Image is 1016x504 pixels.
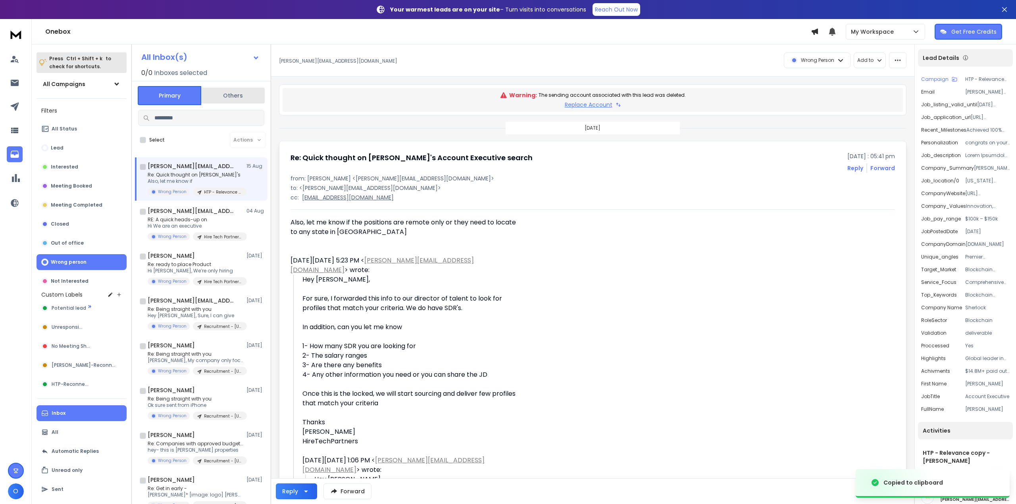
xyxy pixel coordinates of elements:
p: jobPostedDate [921,228,958,235]
p: job_description [921,152,961,159]
button: Closed [37,216,127,232]
p: fullName [921,406,944,412]
p: Recruitment - [US_STATE]. US - Google Accounts - Second Copy [204,368,242,374]
p: Ok sure sent from iPhone [148,402,243,408]
p: [DATE] [246,477,264,483]
p: [PERSON_NAME] is at the forefront of blockchain security, dedicated to protecting protocols with ... [974,165,1010,171]
p: job_location/0 [921,178,959,184]
p: Innovation, thoroughness, collaboration, and a commitment to security. [966,203,1010,209]
p: All Status [52,126,77,132]
h1: HTP - Relevance copy - [PERSON_NAME] [923,449,1008,465]
p: [PERSON_NAME] [965,381,1010,387]
span: HTP-Reconnect [52,381,90,387]
p: Global leader in blockchain security, offers a full suite of security solutions for smart contrac... [965,355,1010,362]
p: Interested [51,164,78,170]
p: Highlights [921,355,946,362]
p: Recruitment - [US_STATE]. US - Google Accounts - Second Copy [204,324,242,330]
h1: Re: Quick thought on [PERSON_NAME]'s Account Executive search [291,152,533,163]
h3: Filters [37,105,127,116]
p: Wrong Person [158,458,187,464]
p: Automatic Replies [52,448,99,454]
p: Re: Quick thought on [PERSON_NAME]'s [148,172,243,178]
p: from: [PERSON_NAME] <[PERSON_NAME][EMAIL_ADDRESS][DOMAIN_NAME]> [291,174,895,182]
div: 4- Any other information you need or you can share the JD Once this is the locked, we will start ... [302,370,522,408]
p: Add to [857,57,874,63]
button: Out of office [37,235,127,251]
span: 0 / 0 [141,68,152,78]
p: Unread only [52,467,83,473]
span: Potential lead [52,305,86,311]
h1: [PERSON_NAME] [148,252,195,260]
span: Ctrl + Shift + k [65,54,104,63]
p: Company_Values [921,203,966,209]
div: [DATE][DATE] 5:23 PM < > wrote: [291,256,522,275]
p: [DATE] [246,342,264,349]
p: – Turn visits into conversations [390,6,586,13]
h1: [PERSON_NAME][EMAIL_ADDRESS][DOMAIN_NAME] [148,297,235,305]
button: Reply [276,483,317,499]
p: [DATE] [585,125,600,131]
p: Proccessed [921,343,949,349]
button: HTP-Reconnect [37,376,127,392]
p: RE: A quick heads-up on [148,217,243,223]
p: Lead [51,145,63,151]
p: [DATE] : 05:41 pm [847,152,895,160]
p: Service_Focus [921,279,956,286]
p: Re: Get in early - [148,485,243,492]
p: Hey [PERSON_NAME], Sure, I can give [148,312,243,319]
p: Wrong Person [158,278,187,284]
p: Email [921,89,935,95]
p: [DATE] [246,432,264,438]
button: Meeting Booked [37,178,127,194]
div: Also, let me know if the positions are remote only or they need to locate to any state in [GEOGRA... [291,218,522,256]
p: Hi [PERSON_NAME], We’re only hiring [148,268,243,274]
p: Re: Being straight with you [148,351,243,357]
h1: All Campaigns [43,80,85,88]
p: Comprehensive security solutions including audits, bug bounties, and vulnerability assessments fo... [965,279,1010,286]
p: [URL][DOMAIN_NAME] [971,114,1010,121]
p: Get Free Credits [951,28,997,36]
button: Replace Account [565,101,621,109]
p: Achieved 100% outperformance rate in detecting critical vulnerabilities and secured over $100B in... [966,127,1010,133]
button: Meeting Completed [37,197,127,213]
button: Interested [37,159,127,175]
span: No Meeting Show [52,343,93,349]
p: Sherlock [965,305,1010,311]
p: Press to check for shortcuts. [49,55,111,71]
p: Wrong person [51,259,87,265]
p: Validation [921,330,947,336]
p: Wrong Person [158,234,187,240]
p: Blockchain security, smart contracts, collaborative audits, bug bounties, vulnerability assessment. [965,292,1010,298]
div: [DATE][DATE] 1:06 PM < > wrote: [302,456,522,475]
p: Wrong Person [158,323,187,329]
p: Re: Being straight with you [148,396,243,402]
button: All Campaigns [37,76,127,92]
p: [PERSON_NAME], My company only focuses [148,357,243,364]
p: Recruitment - [US_STATE]. US - Google Accounts - Second Copy [204,413,242,419]
p: Personalization [921,140,958,146]
p: Re: Companies with approved budgets. [148,441,243,447]
button: All [37,424,127,440]
p: Hi We are an executive [148,223,243,229]
h1: [PERSON_NAME] [148,386,195,394]
p: Account Executive [965,393,1010,400]
p: cc: [291,194,299,201]
p: Lead Details [923,54,959,62]
p: Yes [965,343,1010,349]
h3: Custom Labels [41,291,83,299]
p: Achivments [921,368,950,374]
div: Forward [870,164,895,172]
p: [PERSON_NAME][EMAIL_ADDRESS][DOMAIN_NAME] [965,89,1010,95]
p: jobTitle [921,393,940,400]
p: [DATE] [246,253,264,259]
button: All Inbox(s) [135,49,266,65]
button: Automatic Replies [37,443,127,459]
p: [DATE] [965,228,1010,235]
h1: [PERSON_NAME] [148,341,195,349]
p: My Workspace [851,28,897,36]
button: Campaign [921,76,957,82]
span: O [8,483,24,499]
h3: Inboxes selected [154,68,207,78]
p: job_listing_valid_until [921,102,977,108]
strong: Your warmest leads are on your site [390,6,500,13]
